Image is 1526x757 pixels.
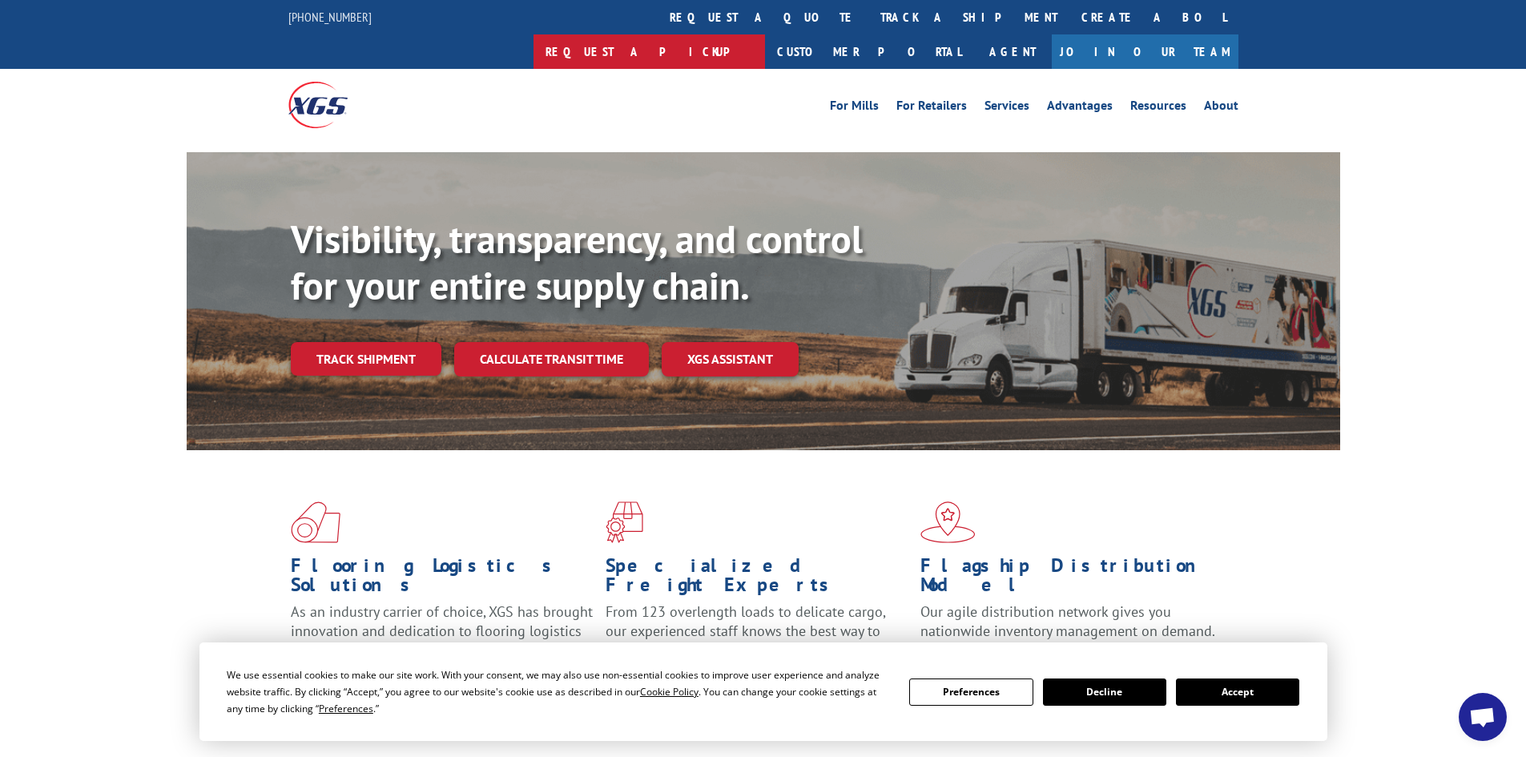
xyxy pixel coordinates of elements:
a: For Retailers [896,99,967,117]
a: Customer Portal [765,34,973,69]
a: Track shipment [291,342,441,376]
div: Cookie Consent Prompt [199,642,1327,741]
span: Our agile distribution network gives you nationwide inventory management on demand. [920,602,1215,640]
h1: Specialized Freight Experts [606,556,908,602]
a: About [1204,99,1238,117]
h1: Flooring Logistics Solutions [291,556,594,602]
span: Cookie Policy [640,685,699,699]
h1: Flagship Distribution Model [920,556,1223,602]
span: Preferences [319,702,373,715]
a: XGS ASSISTANT [662,342,799,376]
div: Open chat [1459,693,1507,741]
a: Join Our Team [1052,34,1238,69]
a: Agent [973,34,1052,69]
a: For Mills [830,99,879,117]
img: xgs-icon-flagship-distribution-model-red [920,501,976,543]
img: xgs-icon-focused-on-flooring-red [606,501,643,543]
a: [PHONE_NUMBER] [288,9,372,25]
div: We use essential cookies to make our site work. With your consent, we may also use non-essential ... [227,666,890,717]
a: Resources [1130,99,1186,117]
a: Advantages [1047,99,1113,117]
img: xgs-icon-total-supply-chain-intelligence-red [291,501,340,543]
p: From 123 overlength loads to delicate cargo, our experienced staff knows the best way to move you... [606,602,908,674]
span: As an industry carrier of choice, XGS has brought innovation and dedication to flooring logistics... [291,602,593,659]
b: Visibility, transparency, and control for your entire supply chain. [291,214,863,310]
a: Services [984,99,1029,117]
button: Accept [1176,678,1299,706]
button: Preferences [909,678,1033,706]
button: Decline [1043,678,1166,706]
a: Request a pickup [533,34,765,69]
a: Calculate transit time [454,342,649,376]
